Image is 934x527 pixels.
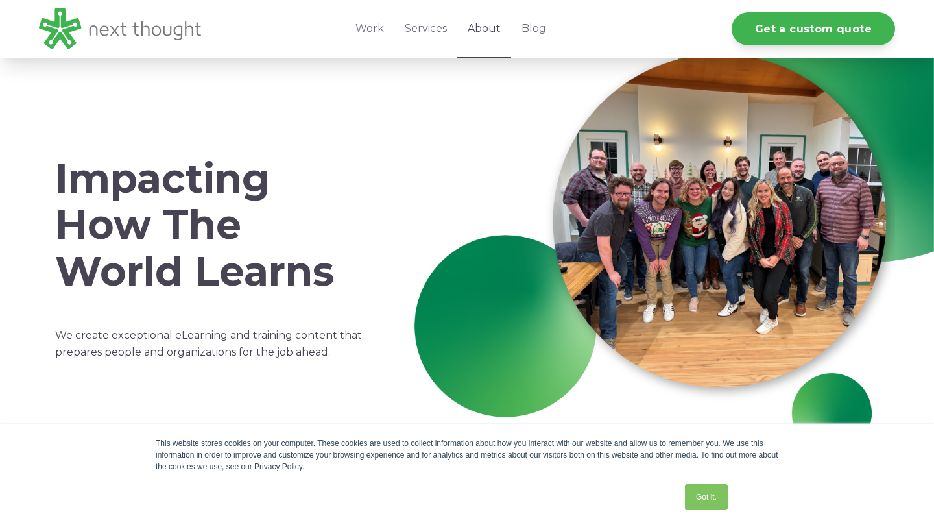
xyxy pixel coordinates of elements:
div: This website stores cookies on your computer. These cookies are used to collect information about... [156,437,778,472]
img: NTGroup [408,53,895,460]
span: Impacting How The World Learns [55,154,334,296]
img: LG - NextThought Logo [39,8,201,49]
a: Get a custom quote [732,12,895,45]
span: We create exceptional eLearning and training content that prepares people and organizations for t... [55,329,362,358]
a: Got it. [685,484,728,510]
